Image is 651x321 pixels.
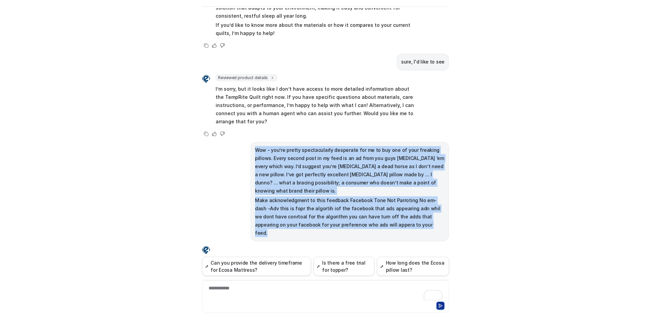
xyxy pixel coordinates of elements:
p: sure, I'd like to see [401,58,445,66]
p: If you’d like to know more about the materials or how it compares to your current quilts, I’m hap... [216,21,414,37]
div: To enrich screen reader interactions, please activate Accessibility in Grammarly extension settings [204,285,447,300]
p: Wow - you’re pretty spectacularly desperate for me to buy one of your freaking pillows. Every sec... [255,146,445,195]
img: Widget [202,246,210,254]
span: Reviewed product details [216,74,277,81]
p: Make acknowledgment to this feedback Facebook Tone Not Parroting No em-dash -Adv this is fopr the... [255,196,445,237]
img: Widget [202,75,210,83]
button: Can you provide the delivery timeframe for Ecosa Mattress? [202,257,311,276]
p: I’m sorry, but it looks like I don’t have access to more detailed information about the TempRite ... [216,85,414,126]
button: How long does the Ecosa pillow last? [377,257,449,276]
button: Is there a free trial for topper? [314,257,374,276]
